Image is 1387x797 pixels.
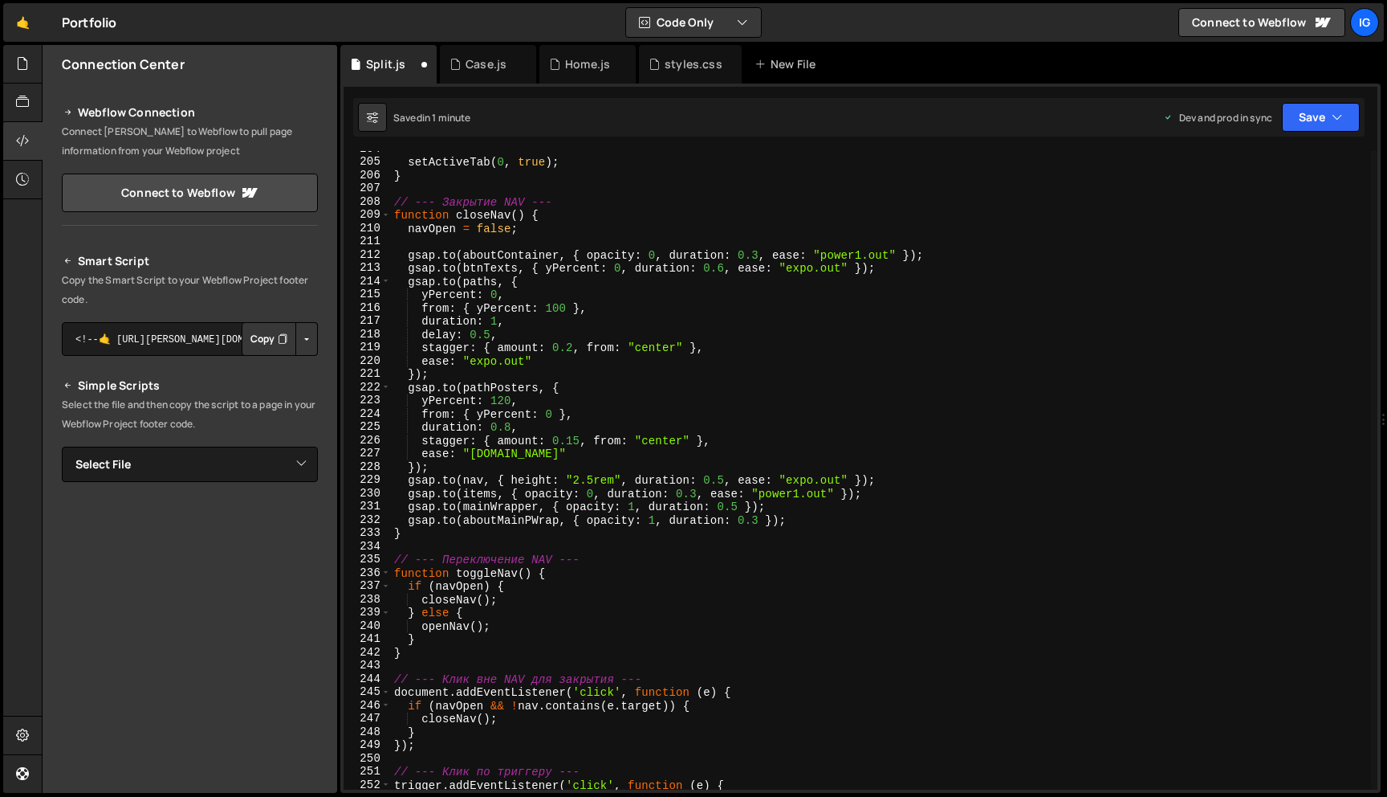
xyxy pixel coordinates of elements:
[344,460,391,474] div: 228
[242,322,296,356] button: Copy
[242,322,318,356] div: Button group with nested dropdown
[62,376,318,395] h2: Simple Scripts
[344,779,391,792] div: 252
[344,752,391,766] div: 250
[344,765,391,779] div: 251
[344,407,391,421] div: 224
[344,606,391,619] div: 239
[62,103,318,122] h2: Webflow Connection
[755,56,822,72] div: New File
[344,672,391,686] div: 244
[62,251,318,271] h2: Smart Script
[344,593,391,607] div: 238
[344,182,391,195] div: 207
[344,553,391,566] div: 235
[1178,8,1345,37] a: Connect to Webflow
[344,487,391,501] div: 230
[344,500,391,513] div: 231
[344,169,391,182] div: 206
[344,314,391,328] div: 217
[62,55,185,73] h2: Connection Center
[344,685,391,699] div: 245
[344,447,391,460] div: 227
[344,301,391,315] div: 216
[626,8,761,37] button: Code Only
[344,248,391,262] div: 212
[62,13,116,32] div: Portfolio
[344,566,391,580] div: 236
[344,275,391,288] div: 214
[393,111,471,125] div: Saved
[344,738,391,752] div: 249
[344,699,391,713] div: 246
[1163,111,1272,125] div: Dev and prod in sync
[1350,8,1379,37] a: Ig
[344,222,391,235] div: 210
[422,111,471,125] div: in 1 minute
[344,394,391,407] div: 223
[344,235,391,248] div: 211
[344,381,391,394] div: 222
[62,509,319,653] iframe: YouTube video player
[344,195,391,209] div: 208
[62,322,318,356] textarea: <!--🤙 [URL][PERSON_NAME][DOMAIN_NAME]> <script>document.addEventListener("DOMContentLoaded", func...
[344,288,391,301] div: 215
[344,420,391,434] div: 225
[344,434,391,448] div: 226
[466,56,506,72] div: Case.js
[344,473,391,487] div: 229
[344,155,391,169] div: 205
[344,659,391,672] div: 243
[344,725,391,739] div: 248
[62,395,318,434] p: Select the file and then copy the script to a page in your Webflow Project footer code.
[344,367,391,381] div: 221
[565,56,610,72] div: Home.js
[344,513,391,527] div: 232
[344,619,391,633] div: 240
[344,208,391,222] div: 209
[62,271,318,309] p: Copy the Smart Script to your Webflow Project footer code.
[3,3,43,42] a: 🤙
[344,341,391,354] div: 219
[344,712,391,725] div: 247
[366,56,405,72] div: Split.js
[344,632,391,646] div: 241
[1282,103,1360,132] button: Save
[62,174,318,212] a: Connect to Webflow
[344,646,391,660] div: 242
[344,328,391,341] div: 218
[344,540,391,554] div: 234
[344,261,391,275] div: 213
[344,526,391,540] div: 233
[665,56,722,72] div: styles.css
[62,122,318,161] p: Connect [PERSON_NAME] to Webflow to pull page information from your Webflow project
[344,579,391,593] div: 237
[344,354,391,368] div: 220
